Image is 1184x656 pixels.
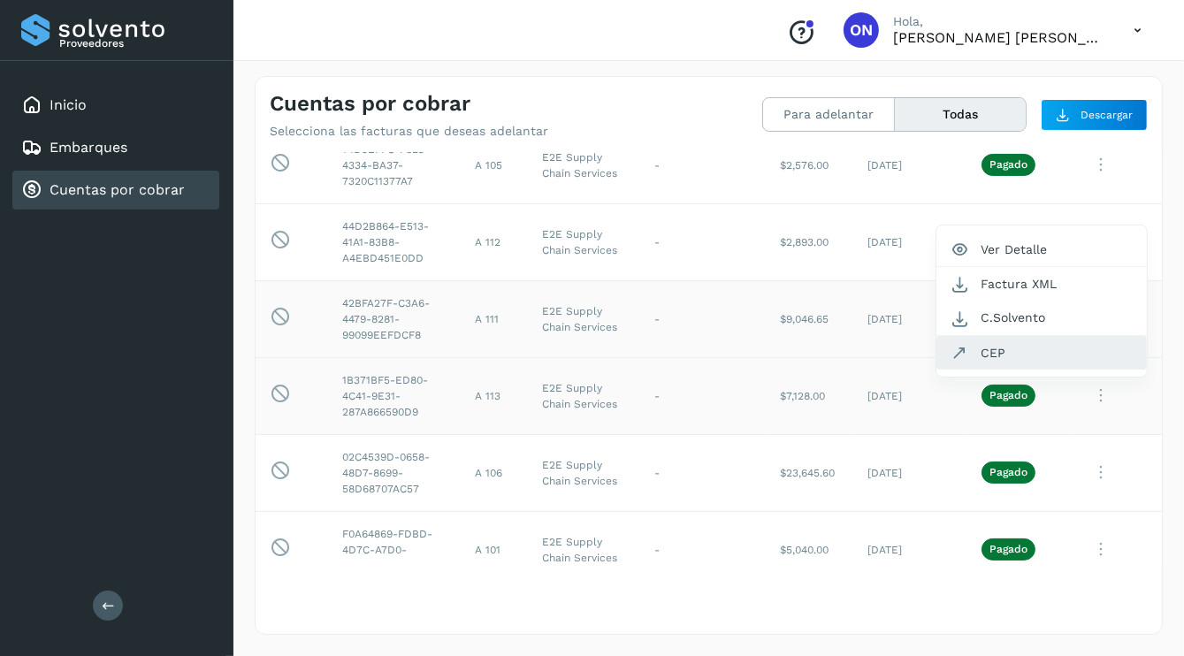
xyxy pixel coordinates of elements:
[936,233,1147,267] button: Ver Detalle
[50,96,87,113] a: Inicio
[12,128,219,167] div: Embarques
[50,181,185,198] a: Cuentas por cobrar
[936,336,1147,370] button: CEP
[936,267,1147,301] button: Factura XML
[936,301,1147,335] button: C.Solvento
[12,86,219,125] div: Inicio
[50,139,127,156] a: Embarques
[59,37,212,50] p: Proveedores
[12,171,219,210] div: Cuentas por cobrar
